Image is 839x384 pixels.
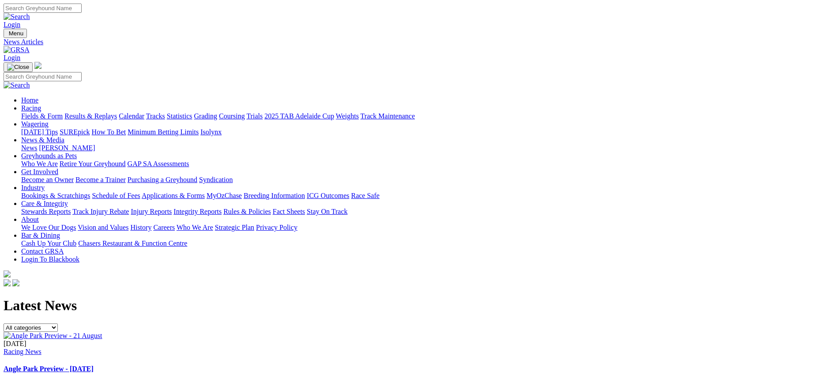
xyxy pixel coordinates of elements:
a: [DATE] Tips [21,128,58,136]
a: Contact GRSA [21,247,64,255]
img: logo-grsa-white.png [34,62,41,69]
div: Industry [21,192,835,200]
a: Login To Blackbook [21,255,79,263]
a: Applications & Forms [142,192,205,199]
a: Vision and Values [78,224,128,231]
button: Toggle navigation [4,29,27,38]
a: Become a Trainer [75,176,126,183]
img: Search [4,81,30,89]
span: [DATE] [4,340,26,347]
img: logo-grsa-white.png [4,270,11,278]
a: Breeding Information [244,192,305,199]
a: Statistics [167,112,192,120]
a: We Love Our Dogs [21,224,76,231]
a: Stay On Track [307,208,347,215]
a: Calendar [119,112,144,120]
img: Angle Park Preview - 21 August [4,332,102,340]
a: Angle Park Preview - [DATE] [4,365,94,373]
div: Get Involved [21,176,835,184]
a: Careers [153,224,175,231]
a: Greyhounds as Pets [21,152,77,160]
div: About [21,224,835,232]
a: Racing News [4,348,41,355]
a: Grading [194,112,217,120]
a: Trials [246,112,263,120]
a: Isolynx [200,128,222,136]
a: MyOzChase [207,192,242,199]
a: Fields & Form [21,112,63,120]
a: Coursing [219,112,245,120]
a: Home [21,96,38,104]
img: Close [7,64,29,71]
div: Greyhounds as Pets [21,160,835,168]
img: twitter.svg [12,279,19,286]
div: News & Media [21,144,835,152]
a: Login [4,54,20,61]
div: Wagering [21,128,835,136]
a: Who We Are [177,224,213,231]
button: Toggle navigation [4,62,33,72]
input: Search [4,72,82,81]
a: SUREpick [60,128,90,136]
a: Wagering [21,120,49,128]
a: Bar & Dining [21,232,60,239]
a: Tracks [146,112,165,120]
input: Search [4,4,82,13]
h1: Latest News [4,297,835,314]
a: Racing [21,104,41,112]
img: facebook.svg [4,279,11,286]
a: News & Media [21,136,64,144]
a: Strategic Plan [215,224,254,231]
div: Racing [21,112,835,120]
a: Bookings & Scratchings [21,192,90,199]
a: Care & Integrity [21,200,68,207]
a: Injury Reports [131,208,172,215]
a: News Articles [4,38,835,46]
a: Track Injury Rebate [72,208,129,215]
a: Results & Replays [64,112,117,120]
a: Stewards Reports [21,208,71,215]
a: Schedule of Fees [92,192,140,199]
a: Fact Sheets [273,208,305,215]
a: Syndication [199,176,233,183]
a: Track Maintenance [361,112,415,120]
a: Integrity Reports [173,208,222,215]
a: Login [4,21,20,28]
a: Cash Up Your Club [21,240,76,247]
a: ICG Outcomes [307,192,349,199]
a: Purchasing a Greyhound [128,176,197,183]
a: Industry [21,184,45,191]
img: Search [4,13,30,21]
a: History [130,224,151,231]
span: Menu [9,30,23,37]
div: Bar & Dining [21,240,835,247]
a: News [21,144,37,152]
a: 2025 TAB Adelaide Cup [264,112,334,120]
a: Weights [336,112,359,120]
img: GRSA [4,46,30,54]
a: Become an Owner [21,176,74,183]
a: Minimum Betting Limits [128,128,199,136]
a: About [21,216,39,223]
a: Retire Your Greyhound [60,160,126,167]
a: Who We Are [21,160,58,167]
a: Rules & Policies [223,208,271,215]
a: GAP SA Assessments [128,160,189,167]
a: Privacy Policy [256,224,297,231]
div: Care & Integrity [21,208,835,216]
a: [PERSON_NAME] [39,144,95,152]
a: Race Safe [351,192,379,199]
a: How To Bet [92,128,126,136]
a: Get Involved [21,168,58,175]
a: Chasers Restaurant & Function Centre [78,240,187,247]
